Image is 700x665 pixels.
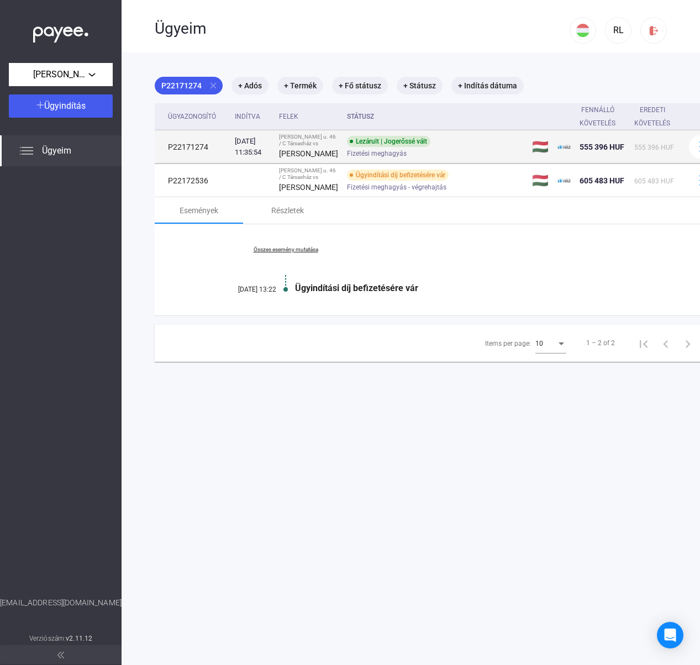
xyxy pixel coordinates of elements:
[279,110,338,123] div: Felek
[605,17,631,44] button: RL
[640,17,667,44] button: logout-red
[609,24,628,37] div: RL
[655,332,677,354] button: Previous page
[155,130,230,163] td: P22171274
[677,332,699,354] button: Next page
[168,110,226,123] div: Ügyazonosító
[155,77,223,94] mat-chip: P22171274
[33,68,88,81] span: [PERSON_NAME] u. 46 / C Társasház
[208,81,218,91] mat-icon: close
[210,246,361,253] a: Összes esemény mutatása
[20,144,33,157] img: list.svg
[580,103,625,130] div: Fennálló követelés
[44,101,86,111] span: Ügyindítás
[528,130,553,163] td: 🇭🇺
[528,164,553,197] td: 🇭🇺
[57,652,64,658] img: arrow-double-left-grey.svg
[485,337,531,350] div: Items per page:
[634,177,674,185] span: 605 483 HUF
[66,635,92,642] strong: v2.11.12
[279,110,298,123] div: Felek
[633,332,655,354] button: First page
[557,140,571,154] img: ehaz-mini
[347,170,449,181] div: Ügyindítási díj befizetésére vár
[580,176,624,185] span: 605 483 HUF
[235,136,270,158] div: [DATE] 11:35:54
[451,77,524,94] mat-chip: + Indítás dátuma
[277,77,323,94] mat-chip: + Termék
[9,94,113,118] button: Ügyindítás
[235,110,260,123] div: Indítva
[168,110,216,123] div: Ügyazonosító
[36,101,44,109] img: plus-white.svg
[235,110,270,123] div: Indítva
[347,136,430,147] div: Lezárult | Jogerőssé vált
[634,103,680,130] div: Eredeti követelés
[557,174,571,187] img: ehaz-mini
[295,283,670,293] div: Ügyindítási díj befizetésére vár
[343,103,528,130] th: Státusz
[279,149,338,158] strong: [PERSON_NAME]
[570,17,596,44] button: HU
[210,286,276,293] div: [DATE] 13:22
[9,63,113,86] button: [PERSON_NAME] u. 46 / C Társasház
[347,181,446,194] span: Fizetési meghagyás - végrehajtás
[231,77,269,94] mat-chip: + Adós
[576,24,590,37] img: HU
[271,204,304,217] div: Részletek
[279,183,338,192] strong: [PERSON_NAME]
[580,103,615,130] div: Fennálló követelés
[648,25,660,36] img: logout-red
[155,19,570,38] div: Ügyeim
[580,142,624,151] span: 555 396 HUF
[586,336,615,350] div: 1 – 2 of 2
[397,77,443,94] mat-chip: + Státusz
[279,134,338,147] div: [PERSON_NAME] u. 46 / C Társasház vs
[634,103,670,130] div: Eredeti követelés
[33,20,88,43] img: white-payee-white-dot.svg
[535,336,566,350] mat-select: Items per page:
[180,204,218,217] div: Események
[535,340,543,347] span: 10
[42,144,71,157] span: Ügyeim
[347,147,407,160] span: Fizetési meghagyás
[657,622,683,648] div: Open Intercom Messenger
[332,77,388,94] mat-chip: + Fő státusz
[155,164,230,197] td: P22172536
[634,144,674,151] span: 555 396 HUF
[279,167,338,181] div: [PERSON_NAME] u. 46 / C Társasház vs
